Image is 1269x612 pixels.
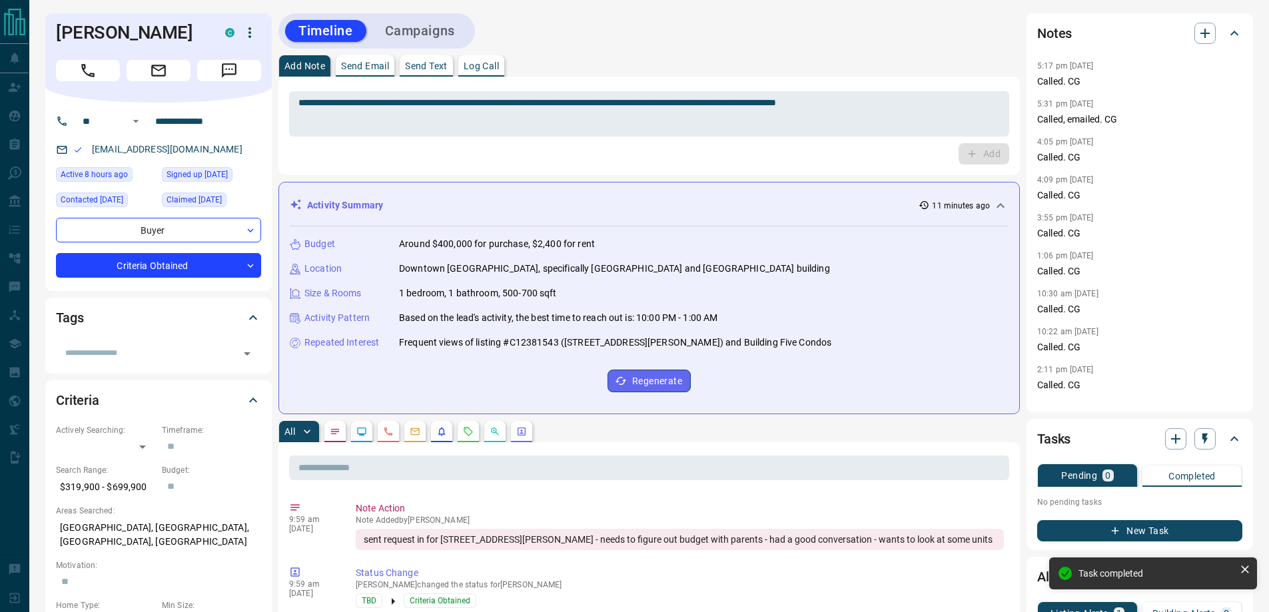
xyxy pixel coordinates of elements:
[1037,378,1242,392] p: Called. CG
[56,390,99,411] h2: Criteria
[1037,403,1094,412] p: 2:11 pm [DATE]
[56,253,261,278] div: Criteria Obtained
[56,60,120,81] span: Call
[307,198,383,212] p: Activity Summary
[1105,471,1110,480] p: 0
[284,427,295,436] p: All
[1037,561,1242,593] div: Alerts
[56,559,261,571] p: Motivation:
[56,218,261,242] div: Buyer
[1037,226,1242,240] p: Called. CG
[356,566,1004,580] p: Status Change
[436,426,447,437] svg: Listing Alerts
[362,594,376,607] span: TBD
[56,167,155,186] div: Fri Sep 12 2025
[1037,188,1242,202] p: Called. CG
[289,589,336,598] p: [DATE]
[1037,302,1242,316] p: Called. CG
[304,286,362,300] p: Size & Rooms
[463,426,474,437] svg: Requests
[304,262,342,276] p: Location
[56,599,155,611] p: Home Type:
[516,426,527,437] svg: Agent Actions
[399,286,557,300] p: 1 bedroom, 1 bathroom, 500-700 sqft
[1037,99,1094,109] p: 5:31 pm [DATE]
[356,580,1004,589] p: [PERSON_NAME] changed the status for [PERSON_NAME]
[1037,423,1242,455] div: Tasks
[61,193,123,206] span: Contacted [DATE]
[410,594,470,607] span: Criteria Obtained
[162,464,261,476] p: Budget:
[289,579,336,589] p: 9:59 am
[127,60,191,81] span: Email
[1037,264,1242,278] p: Called. CG
[1037,23,1072,44] h2: Notes
[304,336,379,350] p: Repeated Interest
[56,307,83,328] h2: Tags
[162,192,261,211] div: Sat Apr 19 2025
[1037,113,1242,127] p: Called, emailed. CG
[330,426,340,437] svg: Notes
[399,311,717,325] p: Based on the lead's activity, the best time to reach out is: 10:00 PM - 1:00 AM
[1037,61,1094,71] p: 5:17 pm [DATE]
[290,193,1009,218] div: Activity Summary11 minutes ago
[399,336,831,350] p: Frequent views of listing #C12381543 ([STREET_ADDRESS][PERSON_NAME]) and Building Five Condos
[356,529,1004,550] div: sent request in for [STREET_ADDRESS][PERSON_NAME] - needs to figure out budget with parents - had...
[238,344,256,363] button: Open
[1037,251,1094,260] p: 1:06 pm [DATE]
[383,426,394,437] svg: Calls
[399,237,595,251] p: Around $400,000 for purchase, $2,400 for rent
[356,501,1004,515] p: Note Action
[92,144,242,154] a: [EMAIL_ADDRESS][DOMAIN_NAME]
[128,113,144,129] button: Open
[1168,471,1216,481] p: Completed
[56,192,155,211] div: Mon Apr 21 2025
[289,524,336,533] p: [DATE]
[197,60,261,81] span: Message
[1037,340,1242,354] p: Called. CG
[1037,327,1098,336] p: 10:22 am [DATE]
[56,505,261,517] p: Areas Searched:
[56,384,261,416] div: Criteria
[405,61,448,71] p: Send Text
[1037,175,1094,184] p: 4:09 pm [DATE]
[225,28,234,37] div: condos.ca
[1037,365,1094,374] p: 2:11 pm [DATE]
[1037,17,1242,49] div: Notes
[61,168,128,181] span: Active 8 hours ago
[356,515,1004,525] p: Note Added by [PERSON_NAME]
[608,370,691,392] button: Regenerate
[464,61,499,71] p: Log Call
[167,193,222,206] span: Claimed [DATE]
[285,20,366,42] button: Timeline
[1037,137,1094,147] p: 4:05 pm [DATE]
[167,168,228,181] span: Signed up [DATE]
[284,61,325,71] p: Add Note
[162,599,261,611] p: Min Size:
[304,237,335,251] p: Budget
[56,302,261,334] div: Tags
[1037,75,1242,89] p: Called. CG
[56,517,261,553] p: [GEOGRAPHIC_DATA], [GEOGRAPHIC_DATA], [GEOGRAPHIC_DATA], [GEOGRAPHIC_DATA]
[1037,151,1242,164] p: Called. CG
[1037,520,1242,541] button: New Task
[1037,213,1094,222] p: 3:55 pm [DATE]
[1037,492,1242,512] p: No pending tasks
[1037,289,1098,298] p: 10:30 am [DATE]
[289,515,336,524] p: 9:59 am
[56,22,205,43] h1: [PERSON_NAME]
[56,424,155,436] p: Actively Searching:
[162,424,261,436] p: Timeframe:
[73,145,83,154] svg: Email Valid
[1061,471,1097,480] p: Pending
[1037,566,1072,587] h2: Alerts
[56,476,155,498] p: $319,900 - $699,900
[399,262,830,276] p: Downtown [GEOGRAPHIC_DATA], specifically [GEOGRAPHIC_DATA] and [GEOGRAPHIC_DATA] building
[56,464,155,476] p: Search Range:
[490,426,500,437] svg: Opportunities
[304,311,370,325] p: Activity Pattern
[356,426,367,437] svg: Lead Browsing Activity
[372,20,468,42] button: Campaigns
[410,426,420,437] svg: Emails
[162,167,261,186] div: Sat Apr 19 2025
